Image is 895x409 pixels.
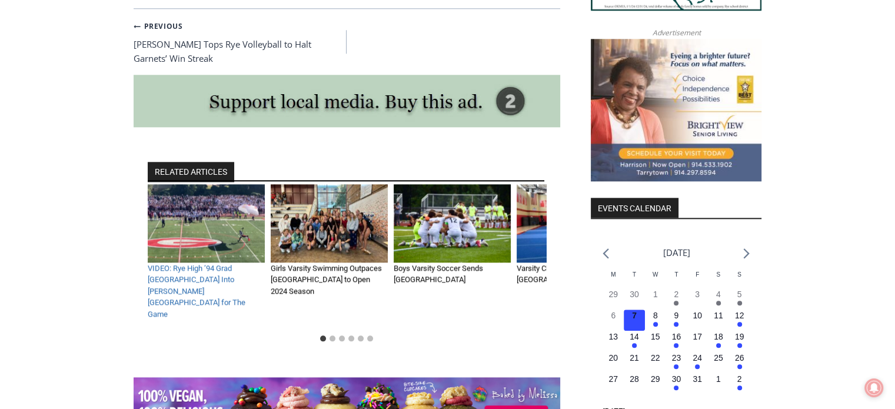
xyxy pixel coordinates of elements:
[651,332,660,341] time: 15
[330,335,335,341] button: Go to slide 2
[148,184,265,328] div: 1 of 6
[737,343,742,348] em: Has events
[674,290,678,299] time: 2
[9,118,151,145] h4: [PERSON_NAME] Read Sanctuary Fall Fest: [DATE]
[693,353,702,363] time: 24
[737,364,742,369] em: Has events
[653,311,658,320] time: 8
[603,373,624,394] button: 27
[123,99,128,111] div: 4
[608,332,618,341] time: 13
[603,310,624,331] button: 6
[729,310,750,331] button: 12 Has events
[148,334,546,343] ul: Select a slide to show
[591,198,678,218] h2: Events Calendar
[714,311,723,320] time: 11
[708,373,729,394] button: 1
[714,332,723,341] time: 18
[672,332,681,341] time: 16
[729,270,750,288] div: Sunday
[737,271,741,278] span: S
[708,270,729,288] div: Saturday
[137,99,142,111] div: 6
[134,75,560,128] img: support local media, buy this ad
[737,374,742,384] time: 2
[624,352,645,373] button: 21
[672,374,681,384] time: 30
[735,332,744,341] time: 19
[394,264,483,284] a: Boys Varsity Soccer Sends [GEOGRAPHIC_DATA]
[716,271,720,278] span: S
[674,385,678,390] em: Has events
[1,117,170,147] a: [PERSON_NAME] Read Sanctuary Fall Fest: [DATE]
[716,374,721,384] time: 1
[653,322,658,327] em: Has events
[608,353,618,363] time: 20
[630,374,639,384] time: 28
[666,270,687,288] div: Thursday
[131,99,134,111] div: /
[630,290,639,299] time: 30
[645,310,666,331] button: 8 Has events
[271,184,388,262] img: (PHOTO: Rye - Rye Neck -Blind Brook poses after its convincing victory in its season opener.)
[297,1,556,114] div: "I learned about the history of a place I’d honestly never considered even as a resident of [GEOG...
[603,288,624,310] button: 29
[632,343,637,348] em: Has events
[666,310,687,331] button: 9 Has events
[624,310,645,331] button: 7
[630,332,639,341] time: 14
[653,271,658,278] span: W
[320,335,326,341] button: Go to slide 1
[663,245,690,261] li: [DATE]
[148,184,265,262] a: (PHOTO: Jeff Provenzano, a Rye High School Class of 1994 graduate, skydiving into The Game on Sat...
[716,343,721,348] em: Has events
[624,288,645,310] button: 30
[708,288,729,310] button: 4 Has events
[271,264,382,295] a: Girls Varsity Swimming Outpaces [GEOGRAPHIC_DATA] to Open 2024 Season
[645,288,666,310] button: 1
[729,373,750,394] button: 2 Has events
[611,271,615,278] span: M
[666,373,687,394] button: 30 Has events
[695,364,700,369] em: Has events
[630,353,639,363] time: 21
[708,352,729,373] button: 25
[608,290,618,299] time: 29
[645,373,666,394] button: 29
[339,335,345,341] button: Go to slide 3
[666,288,687,310] button: 2 Has events
[645,270,666,288] div: Wednesday
[687,331,708,352] button: 17
[358,335,364,341] button: Go to slide 5
[729,352,750,373] button: 26 Has events
[624,270,645,288] div: Tuesday
[737,385,742,390] em: Has events
[687,270,708,288] div: Friday
[674,271,678,278] span: T
[729,331,750,352] button: 19 Has events
[693,332,702,341] time: 17
[624,331,645,352] button: 14 Has events
[348,335,354,341] button: Go to slide 4
[517,184,634,262] img: (PHOTO: Rye Girls Varsity Cheerleading placed 3rd at the County Center competition on Saturday, F...
[591,39,761,181] img: Brightview Senior Living
[674,364,678,369] em: Has events
[672,353,681,363] time: 23
[624,373,645,394] button: 28
[271,184,388,328] div: 2 of 6
[737,322,742,327] em: Has events
[645,331,666,352] button: 15
[737,290,742,299] time: 5
[394,184,511,262] a: Rye Boys Varsity Soccer vs. Yonkers 2021-09-18
[708,331,729,352] button: 18 Has events
[608,374,618,384] time: 27
[687,288,708,310] button: 3
[687,352,708,373] button: 24 Has events
[134,21,183,32] small: Previous
[148,162,234,182] h2: RELATED ARTICLES
[735,353,744,363] time: 26
[666,331,687,352] button: 16 Has events
[517,184,634,328] div: 4 of 6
